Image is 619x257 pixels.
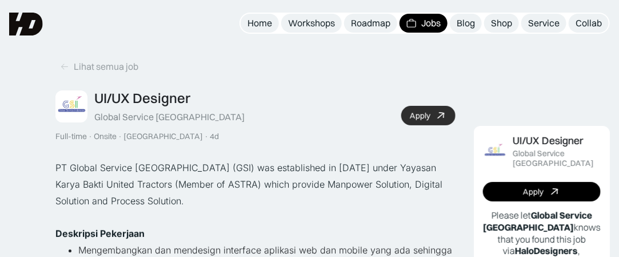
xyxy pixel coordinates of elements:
a: Blog [450,14,482,33]
div: Lihat semua job [74,61,138,73]
a: Lihat semua job [55,57,143,76]
div: Jobs [421,17,441,29]
a: Collab [569,14,609,33]
b: Global Service [GEOGRAPHIC_DATA] [483,209,592,233]
div: Onsite [94,132,117,141]
img: Job Image [55,90,87,122]
div: UI/UX Designer [94,90,190,106]
div: Collab [576,17,602,29]
div: · [88,132,93,141]
div: · [204,132,209,141]
p: ‍ [55,209,456,226]
b: HaloDesigners [516,245,578,256]
div: [GEOGRAPHIC_DATA] [123,132,203,141]
div: · [118,132,122,141]
a: Service [521,14,566,33]
div: Global Service [GEOGRAPHIC_DATA] [94,111,245,123]
a: Apply [483,182,601,201]
div: Service [528,17,560,29]
div: Shop [491,17,512,29]
div: Workshops [288,17,335,29]
a: Jobs [400,14,448,33]
div: 4d [210,132,219,141]
div: Roadmap [351,17,390,29]
a: Shop [484,14,519,33]
p: PT Global Service [GEOGRAPHIC_DATA] (GSI) was established in [DATE] under Yayasan Karya Bakti Uni... [55,160,456,209]
a: Workshops [281,14,342,33]
a: Home [241,14,279,33]
div: Full-time [55,132,87,141]
div: Blog [457,17,475,29]
a: Apply [401,106,456,125]
div: Home [247,17,272,29]
div: UI/UX Designer [513,135,584,147]
div: Apply [410,111,430,121]
div: Global Service [GEOGRAPHIC_DATA] [513,149,601,168]
a: Roadmap [344,14,397,33]
strong: Deskripsi Pekerjaan [55,228,145,239]
img: Job Image [483,140,507,164]
div: Apply [524,187,544,197]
